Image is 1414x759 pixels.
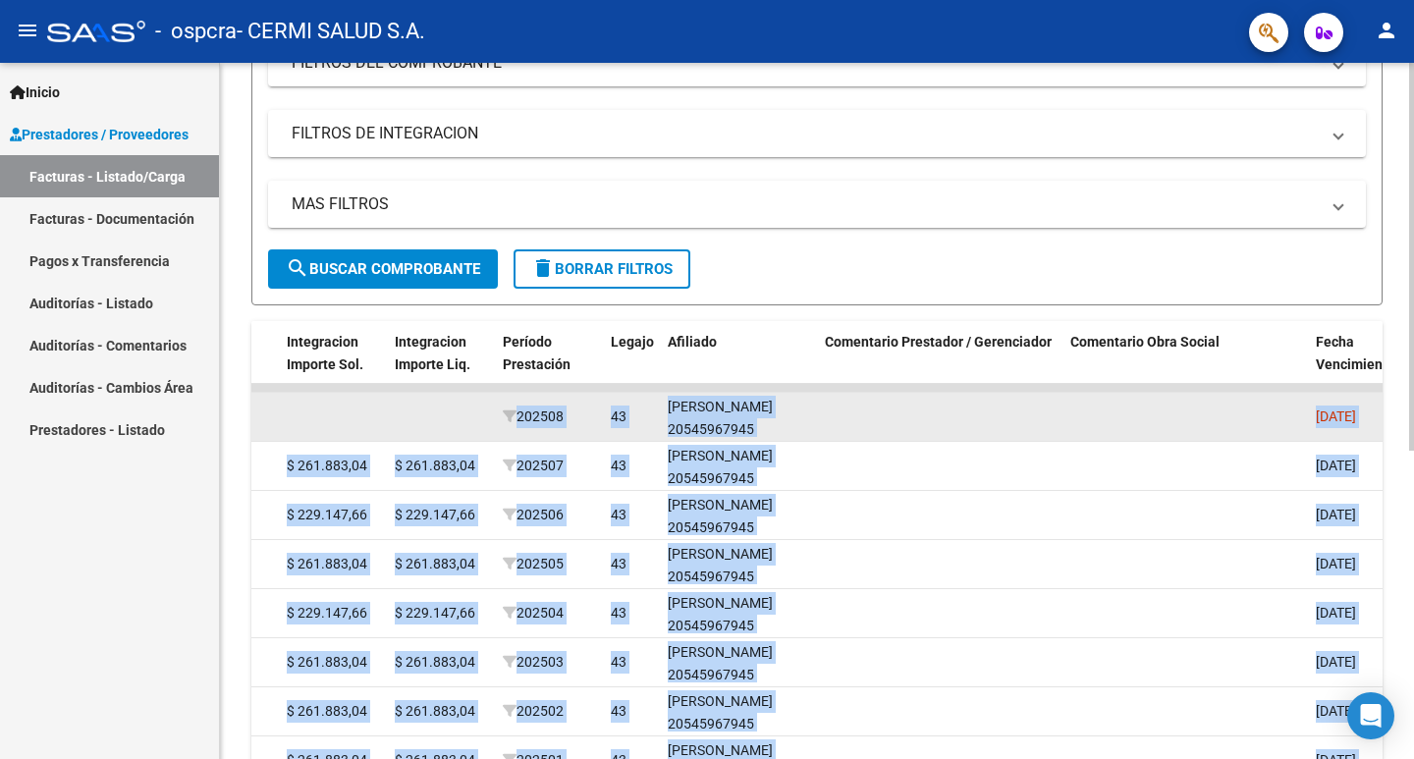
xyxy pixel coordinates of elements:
span: [DATE] [1316,408,1356,424]
datatable-header-cell: Comentario Obra Social [1062,321,1308,407]
span: 202504 [503,605,564,621]
div: 43 [611,602,626,624]
span: [DATE] [1316,507,1356,522]
mat-panel-title: MAS FILTROS [292,193,1319,215]
button: Borrar Filtros [514,249,690,289]
span: $ 261.883,04 [287,703,367,719]
span: $ 261.883,04 [287,556,367,571]
span: $ 229.147,66 [287,605,367,621]
span: Período Prestación [503,334,571,372]
span: Inicio [10,81,60,103]
div: 43 [611,504,626,526]
span: Legajo [611,334,654,350]
div: Open Intercom Messenger [1347,692,1394,739]
datatable-header-cell: Comentario Prestador / Gerenciador [817,321,1062,407]
span: 202508 [503,408,564,424]
datatable-header-cell: Integracion Importe Sol. [279,321,387,407]
span: $ 261.883,04 [395,654,475,670]
span: $ 261.883,04 [287,654,367,670]
datatable-header-cell: Fecha Vencimiento [1308,321,1396,407]
mat-expansion-panel-header: FILTROS DE INTEGRACION [268,110,1366,157]
span: [DATE] [1316,556,1356,571]
span: 202503 [503,654,564,670]
span: Comentario Obra Social [1070,334,1220,350]
span: $ 261.883,04 [395,458,475,473]
span: 202506 [503,507,564,522]
span: [DATE] [1316,605,1356,621]
datatable-header-cell: Período Prestación [495,321,603,407]
mat-icon: search [286,256,309,280]
span: [DATE] [1316,458,1356,473]
span: $ 229.147,66 [395,605,475,621]
span: $ 261.883,04 [395,556,475,571]
div: [PERSON_NAME] 20545967945 [668,494,809,539]
mat-icon: delete [531,256,555,280]
span: [DATE] [1316,703,1356,719]
datatable-header-cell: Integracion Importe Liq. [387,321,495,407]
span: Afiliado [668,334,717,350]
span: $ 229.147,66 [287,507,367,522]
div: [PERSON_NAME] 20545967945 [668,592,809,637]
div: 43 [611,651,626,674]
datatable-header-cell: Afiliado [660,321,817,407]
div: [PERSON_NAME] 20545967945 [668,543,809,588]
span: 202505 [503,556,564,571]
span: Integracion Importe Sol. [287,334,363,372]
div: 43 [611,455,626,477]
div: [PERSON_NAME] 20545967945 [668,641,809,686]
span: Fecha Vencimiento [1316,334,1395,372]
div: [PERSON_NAME] 20545967945 [668,690,809,735]
span: - ospcra [155,10,237,53]
datatable-header-cell: Legajo [603,321,660,407]
span: - CERMI SALUD S.A. [237,10,425,53]
mat-icon: person [1375,19,1398,42]
span: [DATE] [1316,654,1356,670]
mat-icon: menu [16,19,39,42]
span: Borrar Filtros [531,260,673,278]
span: Comentario Prestador / Gerenciador [825,334,1052,350]
div: [PERSON_NAME] 20545967945 [668,445,809,490]
span: Buscar Comprobante [286,260,480,278]
div: 43 [611,553,626,575]
span: $ 229.147,66 [395,507,475,522]
mat-panel-title: FILTROS DE INTEGRACION [292,123,1319,144]
span: 202502 [503,703,564,719]
button: Buscar Comprobante [268,249,498,289]
span: Prestadores / Proveedores [10,124,189,145]
div: 43 [611,406,626,428]
span: Integracion Importe Liq. [395,334,470,372]
span: 202507 [503,458,564,473]
div: 43 [611,700,626,723]
span: $ 261.883,04 [287,458,367,473]
span: $ 261.883,04 [395,703,475,719]
mat-expansion-panel-header: MAS FILTROS [268,181,1366,228]
div: [PERSON_NAME] 20545967945 [668,396,809,441]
